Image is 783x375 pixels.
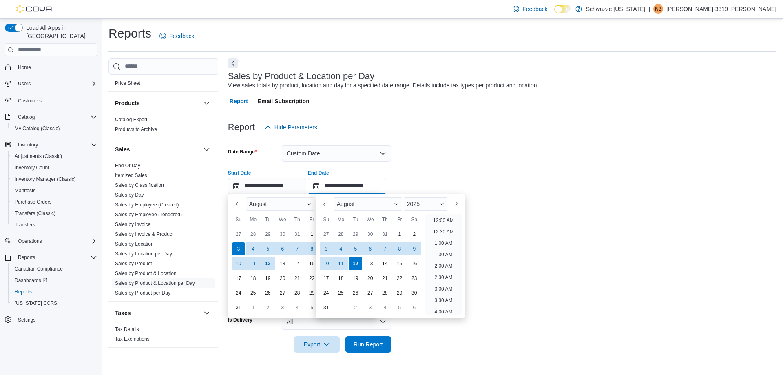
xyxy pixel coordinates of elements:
[228,178,306,194] input: Press the down key to enter a popover containing a calendar. Press the escape key to close the po...
[115,260,152,267] span: Sales by Product
[11,151,97,161] span: Adjustments (Classic)
[15,236,45,246] button: Operations
[8,286,100,297] button: Reports
[15,112,38,122] button: Catalog
[393,286,406,300] div: day-29
[115,172,147,179] span: Itemized Sales
[23,24,97,40] span: Load All Apps in [GEOGRAPHIC_DATA]
[15,253,38,262] button: Reports
[378,286,391,300] div: day-28
[108,78,218,91] div: Pricing
[430,215,457,225] li: 12:00 AM
[18,80,31,87] span: Users
[337,201,355,207] span: August
[320,242,333,255] div: day-3
[115,211,182,218] span: Sales by Employee (Tendered)
[299,336,335,353] span: Export
[430,227,457,237] li: 12:30 AM
[364,242,377,255] div: day-6
[408,242,421,255] div: day-9
[228,71,374,81] h3: Sales by Product & Location per Day
[334,197,402,211] div: Button. Open the month selector. August is currently selected.
[16,5,53,13] img: Cova
[232,242,245,255] div: day-3
[308,170,329,176] label: End Date
[407,201,420,207] span: 2025
[15,288,32,295] span: Reports
[11,209,59,218] a: Transfers (Classic)
[408,286,421,300] div: day-30
[11,298,97,308] span: Washington CCRS
[320,272,333,285] div: day-17
[115,231,173,237] a: Sales by Invoice & Product
[18,114,35,120] span: Catalog
[18,142,38,148] span: Inventory
[2,235,100,247] button: Operations
[8,185,100,196] button: Manifests
[231,227,334,315] div: August, 2025
[228,58,238,68] button: Next
[276,257,289,270] div: day-13
[11,220,38,230] a: Transfers
[15,266,63,272] span: Canadian Compliance
[228,317,252,323] label: Is Delivery
[349,286,362,300] div: day-26
[554,5,571,13] input: Dark Mode
[115,202,179,208] span: Sales by Employee (Created)
[320,228,333,241] div: day-27
[115,251,172,257] span: Sales by Location per Day
[15,236,97,246] span: Operations
[232,286,245,300] div: day-24
[231,197,244,211] button: Previous Month
[15,112,97,122] span: Catalog
[2,314,100,326] button: Settings
[11,220,97,230] span: Transfers
[393,301,406,314] div: day-5
[15,62,97,72] span: Home
[449,197,462,211] button: Next month
[291,286,304,300] div: day-28
[334,213,347,226] div: Mo
[261,213,274,226] div: Tu
[378,242,391,255] div: day-7
[228,81,539,90] div: View sales totals by product, location and day for a specified date range. Details include tax ty...
[586,4,646,14] p: Schwazze [US_STATE]
[115,270,177,277] span: Sales by Product & Location
[431,250,456,260] li: 1:30 AM
[15,176,76,182] span: Inventory Manager (Classic)
[364,228,377,241] div: day-30
[247,272,260,285] div: day-18
[11,151,65,161] a: Adjustments (Classic)
[247,228,260,241] div: day-28
[364,286,377,300] div: day-27
[378,272,391,285] div: day-21
[115,261,152,266] a: Sales by Product
[408,228,421,241] div: day-2
[11,197,97,207] span: Purchase Orders
[18,98,42,104] span: Customers
[364,272,377,285] div: day-20
[258,93,310,109] span: Email Subscription
[11,174,79,184] a: Inventory Manager (Classic)
[115,309,131,317] h3: Taxes
[115,80,140,87] span: Price Sheet
[2,94,100,106] button: Customers
[11,264,97,274] span: Canadian Compliance
[8,297,100,309] button: [US_STATE] CCRS
[320,301,333,314] div: day-31
[115,336,150,342] span: Tax Exemptions
[282,145,391,162] button: Custom Date
[291,242,304,255] div: day-7
[2,61,100,73] button: Home
[115,173,147,178] a: Itemized Sales
[378,301,391,314] div: day-4
[247,213,260,226] div: Mo
[15,222,35,228] span: Transfers
[261,242,274,255] div: day-5
[11,275,51,285] a: Dashboards
[232,228,245,241] div: day-27
[291,272,304,285] div: day-21
[8,173,100,185] button: Inventory Manager (Classic)
[115,116,147,123] span: Catalog Export
[108,324,218,347] div: Taxes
